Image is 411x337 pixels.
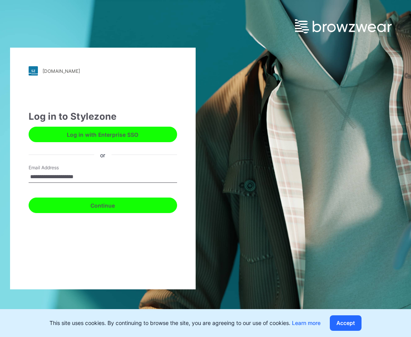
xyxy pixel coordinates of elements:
button: Continue [29,198,177,213]
div: [DOMAIN_NAME] [43,68,80,74]
img: svg+xml;base64,PHN2ZyB3aWR0aD0iMjgiIGhlaWdodD0iMjgiIHZpZXdCb3g9IjAgMCAyOCAyOCIgZmlsbD0ibm9uZSIgeG... [29,66,38,76]
button: Log in with Enterprise SSO [29,127,177,142]
a: [DOMAIN_NAME] [29,66,177,76]
p: This site uses cookies. By continuing to browse the site, you are agreeing to our use of cookies. [49,318,321,328]
div: Log in to Stylezone [29,110,177,124]
img: browzwear-logo.73288ffb.svg [295,19,392,33]
label: Email Address [29,164,83,171]
div: or [94,151,111,159]
button: Accept [330,315,362,331]
a: Learn more [292,320,321,326]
